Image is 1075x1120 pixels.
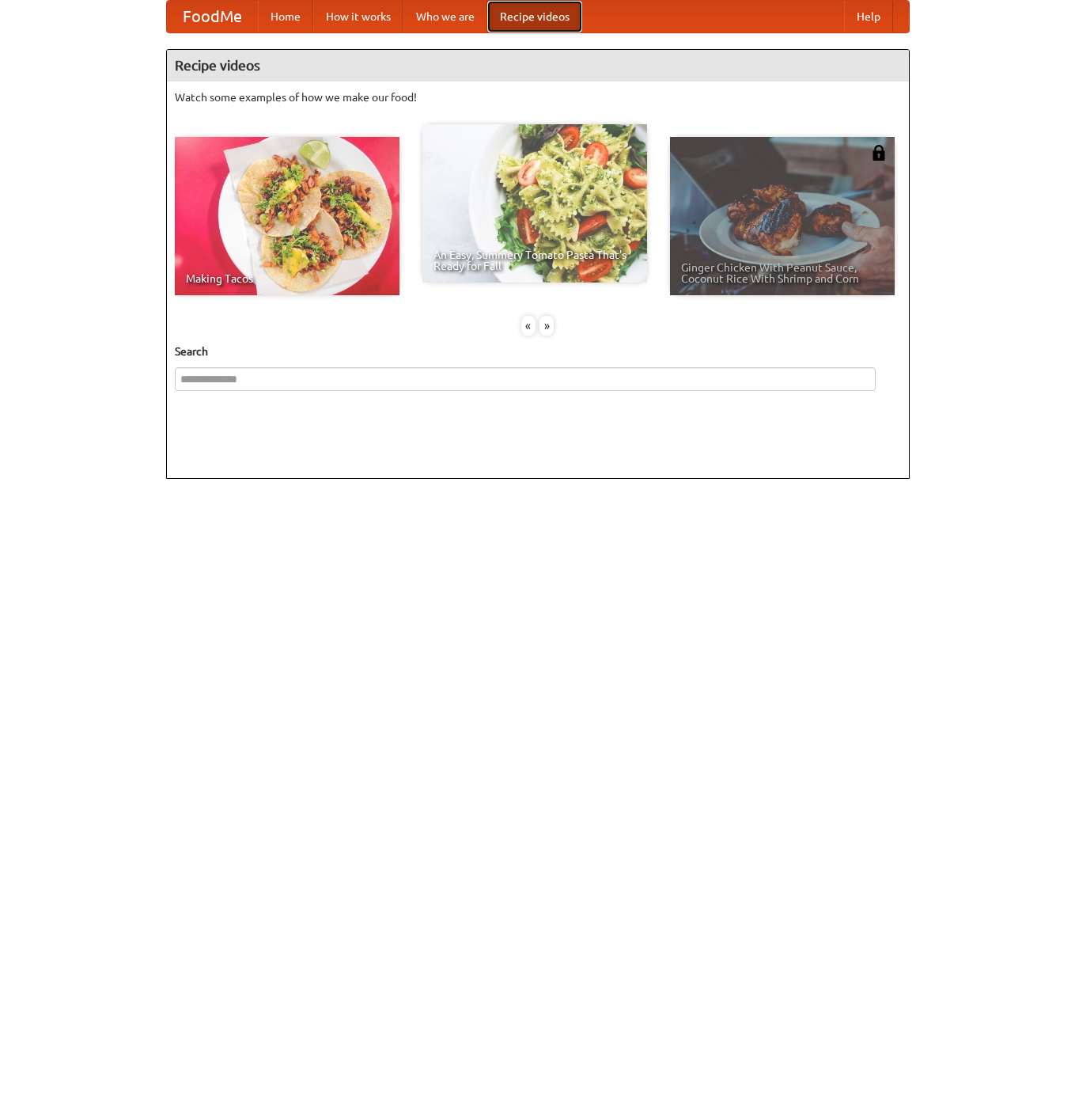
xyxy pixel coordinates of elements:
a: Who we are [403,1,487,32]
span: Making Tacos [186,273,388,284]
p: Watch some examples of how we make our food! [175,89,901,105]
a: FoodMe [167,1,258,32]
a: Making Tacos [175,137,399,295]
a: Help [844,1,893,32]
a: How it works [313,1,403,32]
div: » [539,316,554,336]
h5: Search [175,344,901,359]
h4: Recipe videos [167,50,909,82]
a: An Easy, Summery Tomato Pasta That's Ready for Fall [422,124,647,283]
div: « [521,316,536,336]
a: Home [258,1,313,32]
span: An Easy, Summery Tomato Pasta That's Ready for Fall [433,249,636,271]
a: Recipe videos [487,1,582,32]
img: 483408.png [871,145,887,161]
